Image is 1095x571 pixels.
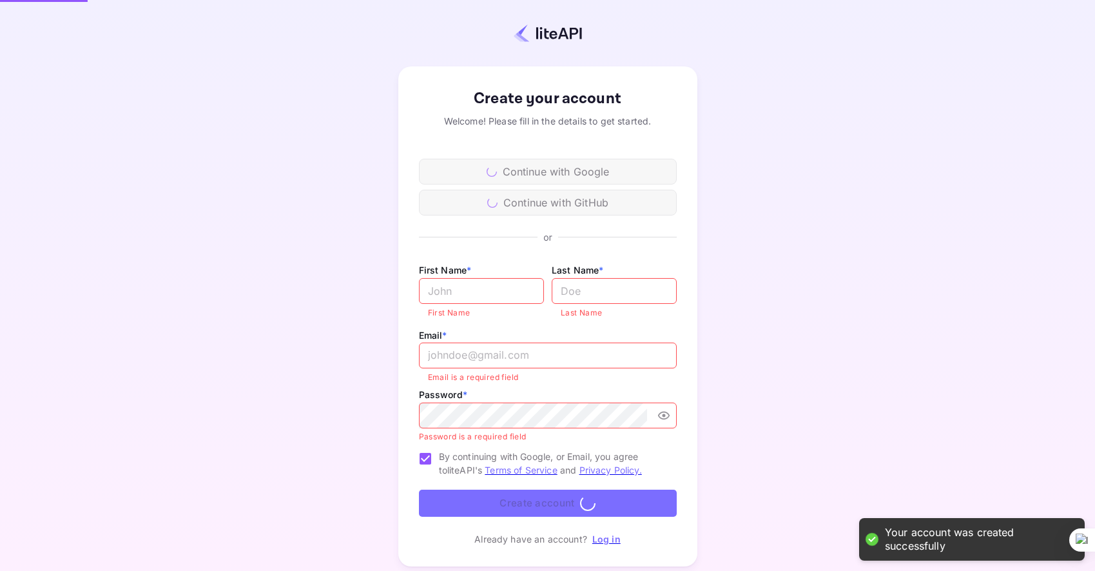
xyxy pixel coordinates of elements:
[561,306,668,319] p: Last Name
[885,526,1072,553] div: Your account was created successfully
[419,430,668,443] p: Password is a required field
[474,532,587,546] p: Already have an account?
[419,265,472,275] label: First Name
[419,159,677,185] div: Continue with Google
[419,389,467,400] label: Password
[552,278,677,304] input: Doe
[485,465,557,476] a: Terms of Service
[552,265,604,275] label: Last Name
[579,465,642,476] a: Privacy Policy.
[419,278,544,304] input: John
[592,534,621,545] a: Log in
[428,371,668,384] p: Email is a required field
[419,114,677,128] div: Welcome! Please fill in the details to get started.
[419,87,677,110] div: Create your account
[652,404,675,427] button: toggle password visibility
[428,306,535,319] p: First Name
[439,450,666,477] span: By continuing with Google, or Email, you agree to liteAPI's and
[514,24,582,43] img: liteapi
[419,190,677,215] div: Continue with GitHub
[419,330,447,341] label: Email
[419,343,677,368] input: johndoe@gmail.com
